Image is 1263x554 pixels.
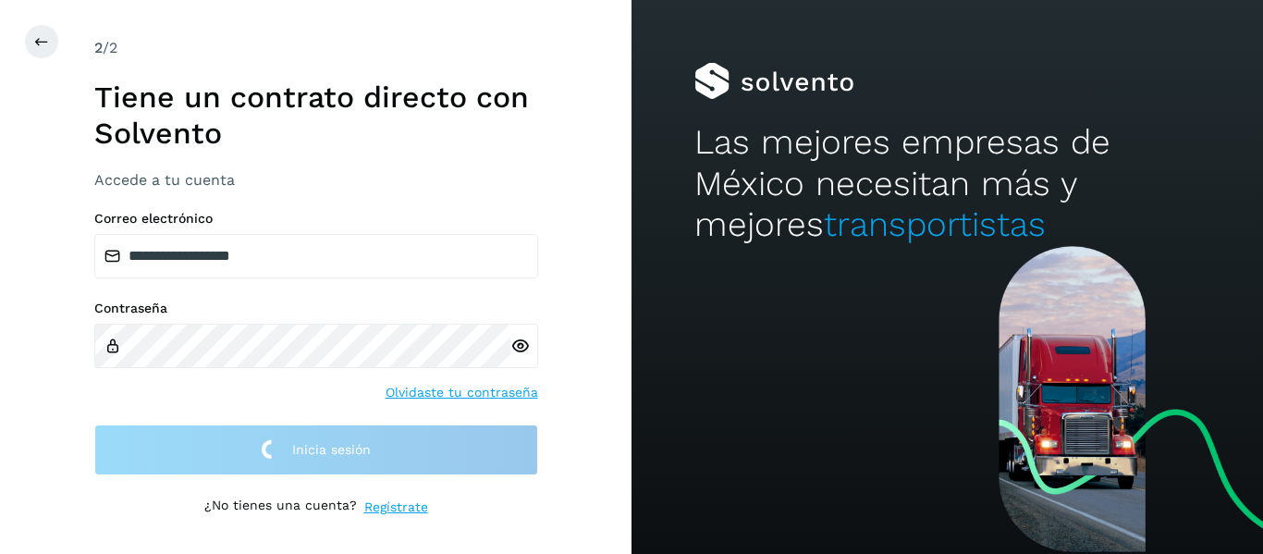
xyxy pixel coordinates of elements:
span: transportistas [824,204,1046,244]
label: Contraseña [94,301,538,316]
h1: Tiene un contrato directo con Solvento [94,80,538,151]
p: ¿No tienes una cuenta? [204,498,357,517]
a: Olvidaste tu contraseña [386,383,538,402]
span: Inicia sesión [292,443,371,456]
h3: Accede a tu cuenta [94,171,538,189]
button: Inicia sesión [94,425,538,475]
a: Regístrate [364,498,428,517]
h2: Las mejores empresas de México necesitan más y mejores [694,122,1199,245]
label: Correo electrónico [94,211,538,227]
